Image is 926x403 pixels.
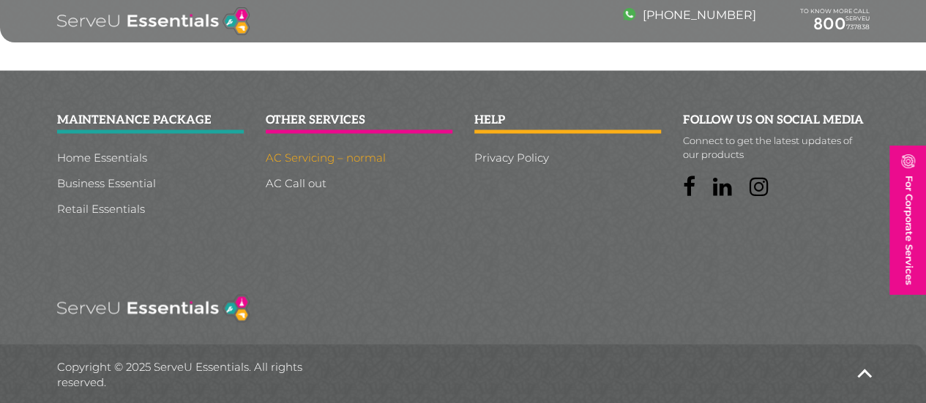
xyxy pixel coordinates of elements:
[57,203,244,214] a: Retail Essentials
[57,114,244,133] h2: Maintenance package
[57,7,250,35] img: logo
[266,151,452,162] a: AC Servicing – normal
[683,114,870,133] h2: follow us on social media
[623,8,756,22] a: [PHONE_NUMBER]
[800,8,870,34] div: TO KNOW MORE CALL SERVEU
[890,146,926,294] a: For Corporate Services
[266,177,452,188] a: AC Call out
[57,151,244,162] a: Home Essentials
[474,114,661,133] h2: help
[683,133,870,159] p: Connect to get the latest updates of our products
[474,151,661,162] a: Privacy Policy
[800,15,870,34] a: 800737838
[57,358,313,389] p: Copyright © 2025 ServeU Essentials. All rights reserved.
[57,294,250,322] img: logo
[57,177,244,188] a: Business Essential
[813,14,846,34] span: 800
[266,114,452,133] h2: other services
[901,154,915,168] img: image
[623,8,635,20] img: image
